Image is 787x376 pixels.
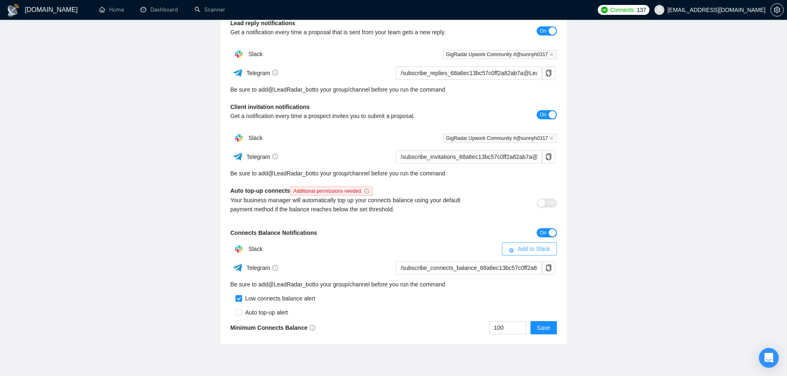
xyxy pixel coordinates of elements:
[231,130,247,146] img: hpQkSZIkSZIkSZIkSZIkSZIkSZIkSZIkSZIkSZIkSZIkSZIkSZIkSZIkSZIkSZIkSZIkSZIkSZIkSZIkSZIkSZIkSZIkSZIkS...
[540,26,546,35] span: On
[248,246,262,252] span: Slack
[231,46,247,62] img: hpQkSZIkSZIkSZIkSZIkSZIkSZIkSZIkSZIkSZIkSZIkSZIkSZIkSZIkSZIkSZIkSZIkSZIkSZIkSZIkSZIkSZIkSZIkSZIkS...
[7,4,20,17] img: logo
[537,323,550,332] span: Save
[231,241,247,257] img: hpQkSZIkSZIkSZIkSZIkSZIkSZIkSZIkSZIkSZIkSZIkSZIkSZIkSZIkSZIkSZIkSZIkSZIkSZIkSZIkSZIkSZIkSZIkSZIkS...
[268,85,314,94] a: @LeadRadar_bot
[542,70,555,76] span: copy
[610,5,635,14] span: Connects:
[272,70,278,76] span: info-circle
[770,7,784,13] a: setting
[509,247,514,253] span: slack
[233,262,243,273] img: ww3wtPAAAAAElFTkSuQmCC
[443,50,557,59] span: GigRadar Upwork Community #@sunnyh0317
[443,134,557,143] span: GigRadar Upwork Community #@sunnyh0317
[549,136,554,140] span: close
[542,66,555,80] button: copy
[231,169,557,178] div: Be sure to add to your group/channel before you run the command
[290,187,373,196] span: Additional permissions needed.
[248,51,262,57] span: Slack
[231,229,317,236] b: Connects Balance Notifications
[231,104,310,110] b: Client invitation notifications
[542,265,555,271] span: copy
[542,150,555,163] button: copy
[272,265,278,271] span: info-circle
[231,28,476,37] div: Get a notification every time a proposal that is sent from your team gets a new reply.
[231,196,476,214] div: Your business manager will automatically top up your connects balance using your default payment ...
[242,308,288,317] div: Auto top-up alert
[231,280,557,289] div: Be sure to add to your group/channel before you run the command
[231,111,476,121] div: Get a notification every time a prospect invites you to submit a proposal.
[231,85,557,94] div: Be sure to add to your group/channel before you run the command
[770,3,784,17] button: setting
[246,154,278,160] span: Telegram
[542,154,555,160] span: copy
[540,228,546,237] span: On
[242,294,316,303] div: Low connects balance alert
[547,199,554,208] span: Off
[542,261,555,274] button: copy
[99,6,124,13] a: homeHome
[268,280,314,289] a: @LeadRadar_bot
[637,5,646,14] span: 137
[601,7,608,13] img: upwork-logo.png
[231,187,376,194] b: Auto top-up connects
[231,324,316,331] b: Minimum Connects Balance
[248,135,262,141] span: Slack
[231,20,295,26] b: Lead reply notifications
[540,110,546,119] span: On
[268,169,314,178] a: @LeadRadar_bot
[272,154,278,159] span: info-circle
[246,265,278,271] span: Telegram
[233,68,243,78] img: ww3wtPAAAAAElFTkSuQmCC
[195,6,225,13] a: searchScanner
[518,244,550,253] span: Add to Slack
[140,6,178,13] a: dashboardDashboard
[364,189,369,194] span: info-circle
[656,7,662,13] span: user
[246,70,278,76] span: Telegram
[502,242,557,255] button: slackAdd to Slack
[530,321,557,334] button: Save
[309,325,315,331] span: info-circle
[549,52,554,57] span: close
[759,348,779,368] div: Open Intercom Messenger
[233,151,243,162] img: ww3wtPAAAAAElFTkSuQmCC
